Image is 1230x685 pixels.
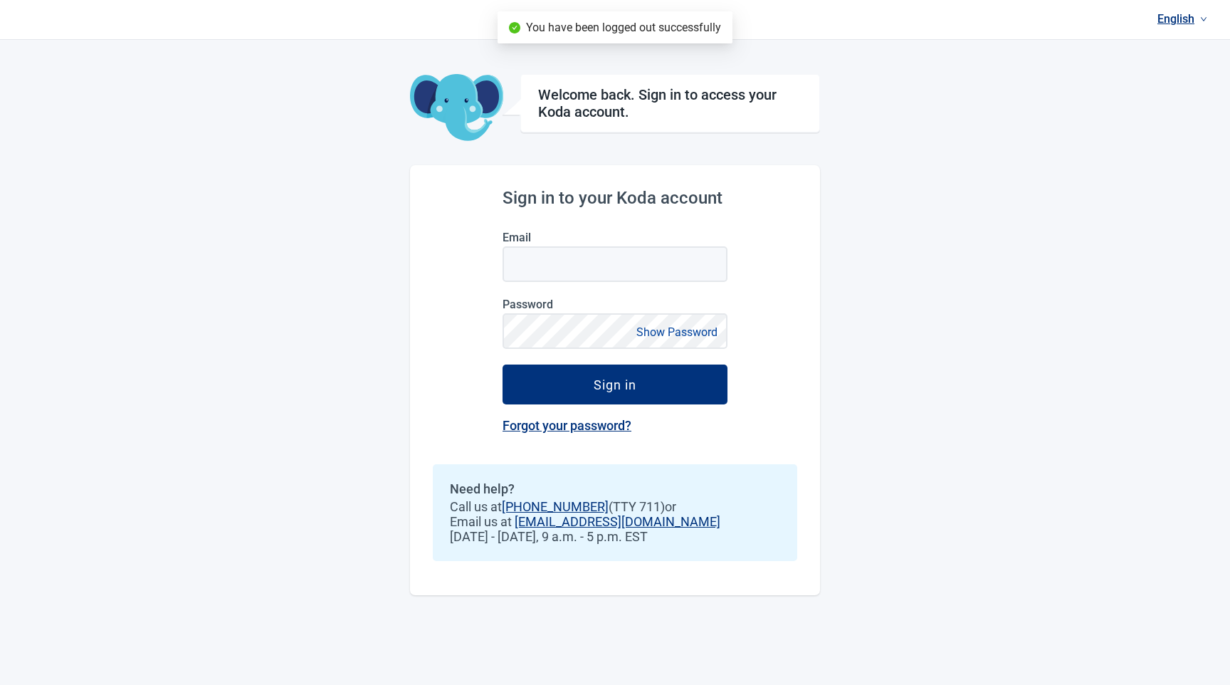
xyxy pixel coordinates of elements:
[515,514,720,529] a: [EMAIL_ADDRESS][DOMAIN_NAME]
[410,74,503,142] img: Koda Elephant
[410,40,820,595] main: Main content
[450,499,780,514] span: Call us at (TTY 711) or
[503,231,727,244] label: Email
[503,365,727,404] button: Sign in
[526,21,721,34] span: You have been logged out successfully
[594,377,636,392] div: Sign in
[450,481,780,496] h2: Need help?
[450,514,780,529] span: Email us at
[538,86,802,120] h1: Welcome back. Sign in to access your Koda account.
[503,188,727,208] h2: Sign in to your Koda account
[542,9,688,31] img: Koda Health
[450,529,780,544] span: [DATE] - [DATE], 9 a.m. - 5 p.m. EST
[503,418,631,433] a: Forgot your password?
[509,22,520,33] span: check-circle
[1200,16,1207,23] span: down
[503,298,727,311] label: Password
[1152,7,1213,31] a: Current language: English
[502,499,609,514] a: [PHONE_NUMBER]
[632,323,722,342] button: Show Password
